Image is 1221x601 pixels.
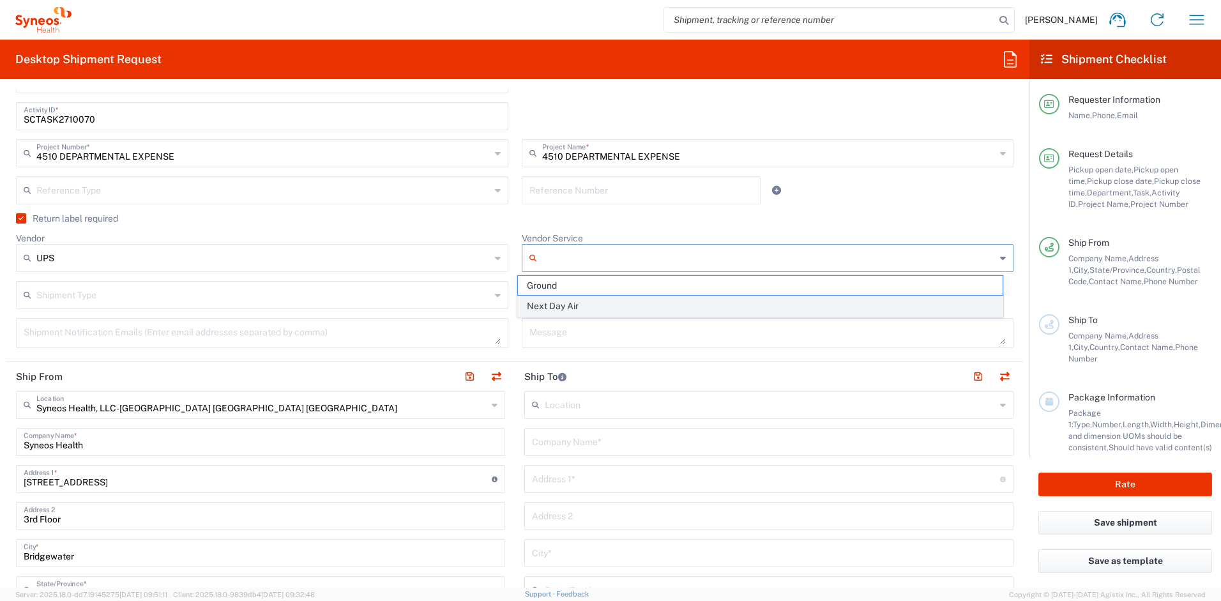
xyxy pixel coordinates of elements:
span: [PERSON_NAME] [1025,14,1098,26]
span: Should have valid content(s) [1109,443,1212,452]
span: Company Name, [1068,254,1128,263]
span: Task, [1133,188,1151,197]
span: Length, [1123,420,1150,429]
input: Shipment, tracking or reference number [664,8,995,32]
label: Return label required [16,213,118,224]
span: Phone Number [1144,277,1198,286]
span: Project Number [1130,199,1188,209]
span: Next Day Air [518,296,1003,316]
a: Feedback [556,590,589,598]
span: Package 1: [1068,408,1101,429]
span: [DATE] 09:32:48 [261,591,315,598]
span: Department, [1087,188,1133,197]
span: Server: 2025.18.0-dd719145275 [15,591,167,598]
span: State/Province, [1089,265,1146,275]
span: Phone, [1092,110,1117,120]
h2: Ship To [524,370,566,383]
label: Vendor [16,232,45,244]
button: Save as template [1038,549,1212,573]
span: Type, [1073,420,1092,429]
h2: Desktop Shipment Request [15,52,162,67]
span: Width, [1150,420,1174,429]
button: Save shipment [1038,511,1212,535]
span: Pickup close date, [1087,176,1154,186]
span: Number, [1092,420,1123,429]
span: Country, [1146,265,1177,275]
span: City, [1073,265,1089,275]
span: Contact Name, [1089,277,1144,286]
span: Company Name, [1068,331,1128,340]
span: Ground [518,276,1003,296]
span: Country, [1089,342,1120,352]
span: Contact Name, [1120,342,1175,352]
a: Add Reference [768,181,785,199]
span: Pickup open date, [1068,165,1134,174]
span: Ship From [1068,238,1109,248]
span: Requester Information [1068,95,1160,105]
label: Vendor Service [522,232,583,244]
span: Client: 2025.18.0-9839db4 [173,591,315,598]
span: Package Information [1068,392,1155,402]
span: Request Details [1068,149,1133,159]
span: Height, [1174,420,1201,429]
h2: Ship From [16,370,63,383]
span: Email [1117,110,1138,120]
span: Project Name, [1078,199,1130,209]
span: Name, [1068,110,1092,120]
button: Rate [1038,473,1212,496]
span: [DATE] 09:51:11 [119,591,167,598]
a: Support [525,590,557,598]
span: City, [1073,342,1089,352]
span: Ship To [1068,315,1098,325]
h2: Shipment Checklist [1041,52,1167,67]
span: Copyright © [DATE]-[DATE] Agistix Inc., All Rights Reserved [1009,589,1206,600]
